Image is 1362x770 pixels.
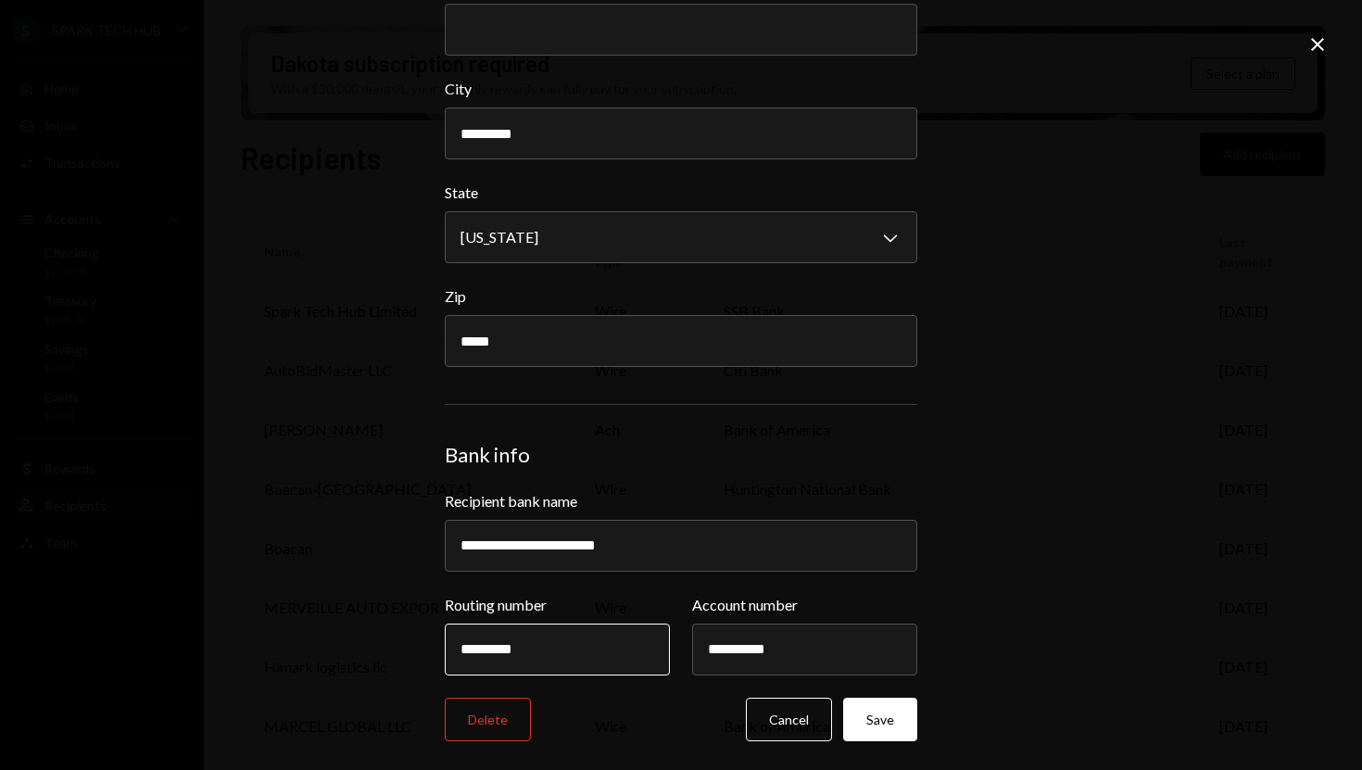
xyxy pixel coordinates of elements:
label: Account number [692,594,917,616]
label: Recipient bank name [445,490,917,512]
label: State [445,182,917,204]
label: Zip [445,285,917,308]
div: Bank info [445,442,917,468]
button: Delete [445,698,531,741]
label: City [445,78,917,100]
button: Cancel [746,698,832,741]
label: Routing number [445,594,670,616]
button: State [445,211,917,263]
button: Save [843,698,917,741]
